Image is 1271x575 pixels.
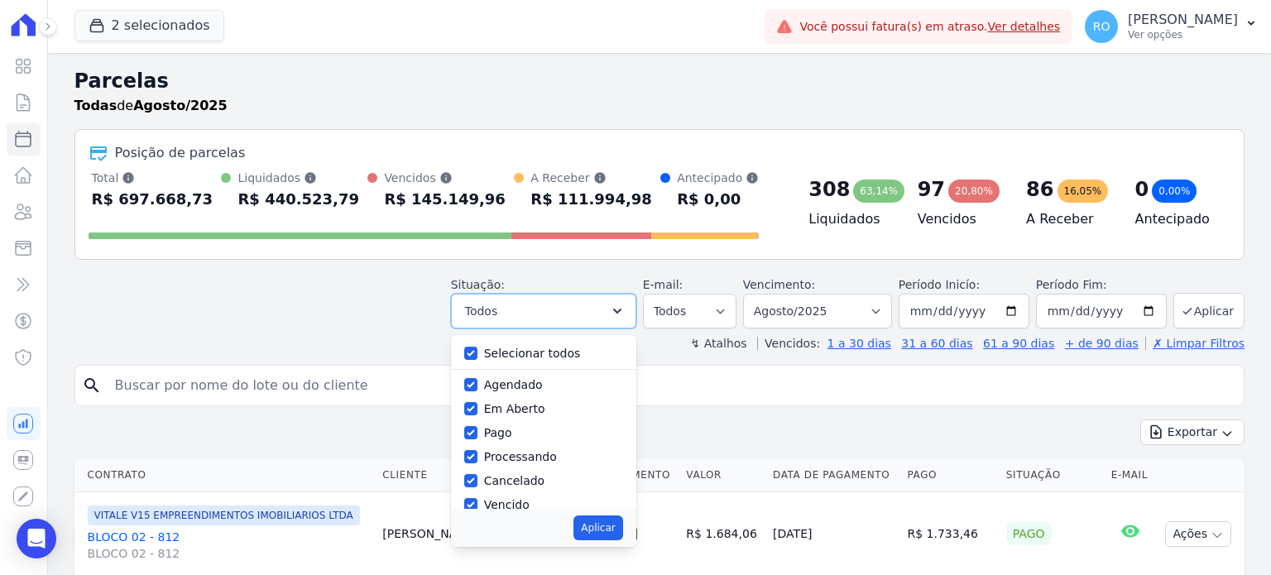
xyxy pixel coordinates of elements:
label: Pago [484,426,512,439]
p: de [74,96,228,116]
div: R$ 697.668,73 [92,186,213,213]
label: Processando [484,450,557,463]
div: 86 [1026,176,1053,203]
a: BLOCO 02 - 812BLOCO 02 - 812 [88,529,370,562]
div: R$ 111.994,98 [530,186,652,213]
span: RO [1093,21,1110,32]
h4: Antecipado [1135,209,1217,229]
div: R$ 0,00 [677,186,759,213]
input: Buscar por nome do lote ou do cliente [105,369,1237,402]
div: 0,00% [1152,180,1197,203]
div: 16,05% [1058,180,1109,203]
a: 31 a 60 dias [901,337,972,350]
th: Contrato [74,458,377,492]
button: Ações [1165,521,1231,547]
label: Período Inicío: [899,278,980,291]
p: Ver opções [1128,28,1238,41]
a: 1 a 30 dias [827,337,891,350]
button: Aplicar [1173,293,1245,328]
th: E-mail [1105,458,1156,492]
label: Selecionar todos [484,347,581,360]
i: search [82,376,102,395]
div: 63,14% [853,180,904,203]
a: ✗ Limpar Filtros [1145,337,1245,350]
div: Liquidados [237,170,359,186]
label: Período Fim: [1036,276,1167,294]
strong: Todas [74,98,118,113]
label: Em Aberto [484,402,545,415]
button: Todos [451,294,636,328]
th: Situação [1000,458,1105,492]
h4: Vencidos [918,209,1000,229]
div: 0 [1135,176,1149,203]
div: 20,80% [948,180,1000,203]
div: R$ 145.149,96 [384,186,506,213]
th: Pago [900,458,999,492]
strong: Agosto/2025 [133,98,227,113]
div: A Receber [530,170,652,186]
label: Situação: [451,278,505,291]
label: ↯ Atalhos [690,337,746,350]
div: 308 [808,176,850,203]
th: Valor [679,458,766,492]
div: Pago [1006,522,1052,545]
button: 2 selecionados [74,10,224,41]
p: [PERSON_NAME] [1128,12,1238,28]
a: 61 a 90 dias [983,337,1054,350]
span: VITALE V15 EMPREENDIMENTOS IMOBILIARIOS LTDA [88,506,360,525]
div: Total [92,170,213,186]
div: Open Intercom Messenger [17,519,56,558]
button: Exportar [1140,419,1245,445]
th: Cliente [376,458,592,492]
h4: A Receber [1026,209,1108,229]
div: Posição de parcelas [115,143,246,163]
div: Antecipado [677,170,759,186]
button: Aplicar [573,515,622,540]
label: Vencidos: [757,337,820,350]
label: Agendado [484,378,543,391]
span: BLOCO 02 - 812 [88,545,370,562]
span: Todos [465,301,497,321]
div: 97 [918,176,945,203]
label: Cancelado [484,474,544,487]
div: R$ 440.523,79 [237,186,359,213]
button: RO [PERSON_NAME] Ver opções [1072,3,1271,50]
a: + de 90 dias [1065,337,1139,350]
label: Vencimento: [743,278,815,291]
div: Vencidos [384,170,506,186]
span: Você possui fatura(s) em atraso. [799,18,1060,36]
a: Ver detalhes [988,20,1061,33]
h4: Liquidados [808,209,890,229]
h2: Parcelas [74,66,1245,96]
label: E-mail: [643,278,683,291]
th: Data de Pagamento [766,458,900,492]
label: Vencido [484,498,530,511]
